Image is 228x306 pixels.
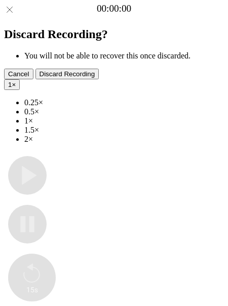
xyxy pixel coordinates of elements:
button: Discard Recording [35,69,99,79]
span: 1 [8,81,12,88]
a: 00:00:00 [97,3,131,14]
li: 0.5× [24,107,224,116]
button: Cancel [4,69,33,79]
h2: Discard Recording? [4,27,224,41]
li: 1× [24,116,224,126]
li: 0.25× [24,98,224,107]
li: 2× [24,135,224,144]
button: 1× [4,79,20,90]
li: 1.5× [24,126,224,135]
li: You will not be able to recover this once discarded. [24,51,224,60]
